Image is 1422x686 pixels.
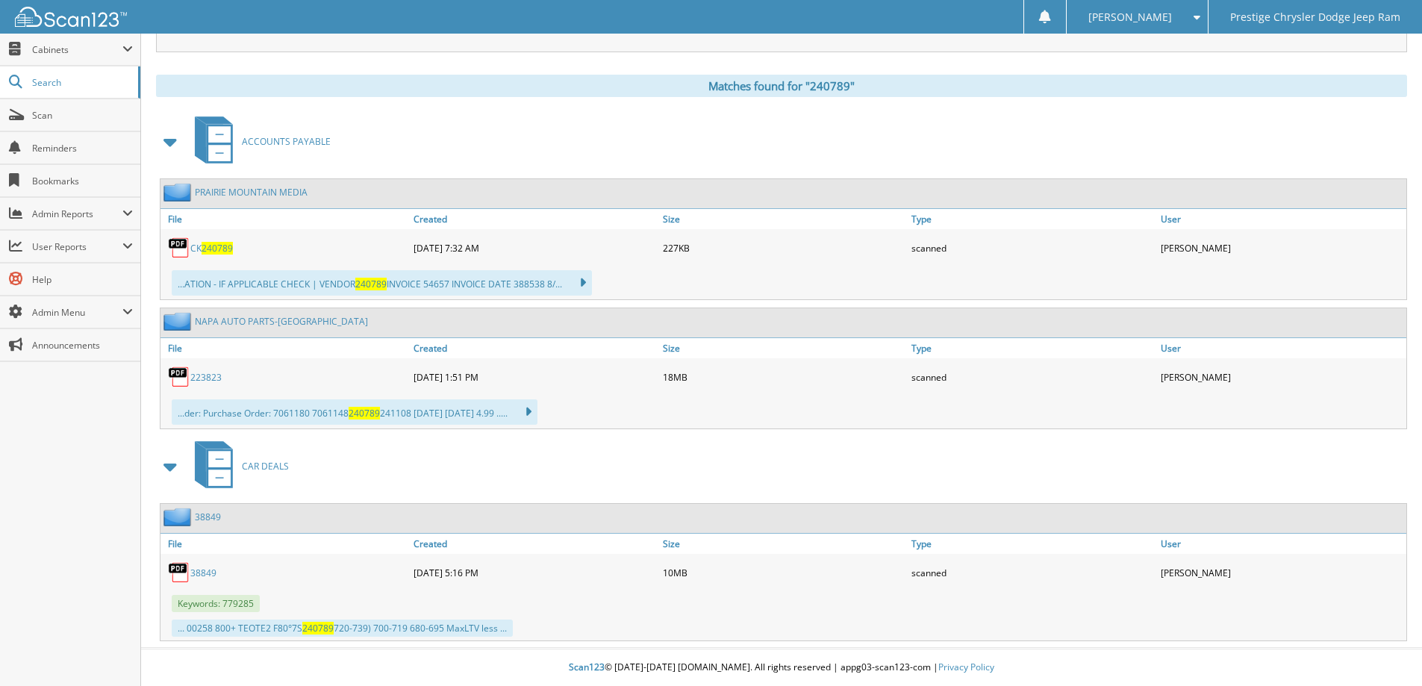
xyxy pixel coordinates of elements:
a: Type [908,209,1157,229]
span: Admin Reports [32,208,122,220]
a: 38849 [195,511,221,523]
div: scanned [908,558,1157,587]
span: 240789 [202,242,233,255]
a: Type [908,338,1157,358]
div: 227KB [659,233,908,263]
a: User [1157,209,1406,229]
span: 240789 [349,407,380,420]
img: folder2.png [163,312,195,331]
div: [PERSON_NAME] [1157,558,1406,587]
span: Prestige Chrysler Dodge Jeep Ram [1230,13,1400,22]
a: Created [410,209,659,229]
div: scanned [908,362,1157,392]
img: PDF.png [168,237,190,259]
img: folder2.png [163,508,195,526]
span: Scan123 [569,661,605,673]
div: ...ATION - IF APPLICABLE CHECK | VENDOR INVOICE 54657 INVOICE DATE 388538 8/... [172,270,592,296]
span: Scan [32,109,133,122]
div: 18MB [659,362,908,392]
img: PDF.png [168,366,190,388]
a: User [1157,534,1406,554]
div: [PERSON_NAME] [1157,233,1406,263]
div: [DATE] 1:51 PM [410,362,659,392]
img: scan123-logo-white.svg [15,7,127,27]
a: CAR DEALS [186,437,289,496]
a: NAPA AUTO PARTS-[GEOGRAPHIC_DATA] [195,315,368,328]
a: ACCOUNTS PAYABLE [186,112,331,171]
div: [PERSON_NAME] [1157,362,1406,392]
span: [PERSON_NAME] [1088,13,1172,22]
a: CK240789 [190,242,233,255]
a: Size [659,534,908,554]
a: Created [410,338,659,358]
a: 223823 [190,371,222,384]
span: Announcements [32,339,133,352]
a: Size [659,338,908,358]
a: Type [908,534,1157,554]
a: Privacy Policy [938,661,994,673]
img: PDF.png [168,561,190,584]
a: User [1157,338,1406,358]
span: User Reports [32,240,122,253]
span: Admin Menu [32,306,122,319]
span: Bookmarks [32,175,133,187]
iframe: Chat Widget [1347,614,1422,686]
a: File [160,534,410,554]
span: Cabinets [32,43,122,56]
span: 240789 [355,278,387,290]
span: Search [32,76,131,89]
span: Keywords: 779285 [172,595,260,612]
span: 240789 [302,622,334,634]
a: Size [659,209,908,229]
div: [DATE] 7:32 AM [410,233,659,263]
span: Reminders [32,142,133,155]
div: ... 00258 800+ TEOTE2 F80°7S 720-739) 700-719 680-695 MaxLTV less ... [172,620,513,637]
div: © [DATE]-[DATE] [DOMAIN_NAME]. All rights reserved | appg03-scan123-com | [141,649,1422,686]
div: scanned [908,233,1157,263]
span: CAR DEALS [242,460,289,473]
a: 38849 [190,567,216,579]
div: [DATE] 5:16 PM [410,558,659,587]
span: ACCOUNTS PAYABLE [242,135,331,148]
span: Help [32,273,133,286]
img: folder2.png [163,183,195,202]
a: Created [410,534,659,554]
div: ...der: Purchase Order: 7061180 7061148 241108 [DATE] [DATE] 4.99 ..... [172,399,537,425]
div: Matches found for "240789" [156,75,1407,97]
a: PRAIRIE MOUNTAIN MEDIA [195,186,308,199]
a: File [160,209,410,229]
a: File [160,338,410,358]
div: 10MB [659,558,908,587]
